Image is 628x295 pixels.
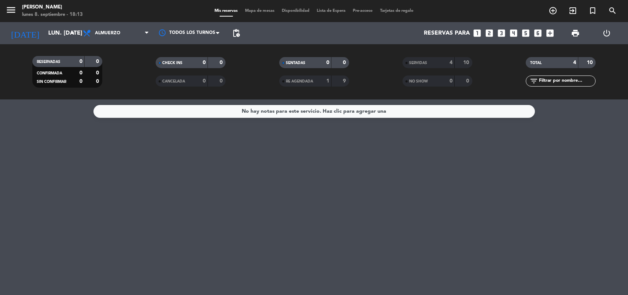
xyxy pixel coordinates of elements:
span: Almuerzo [95,31,120,36]
button: menu [6,4,17,18]
span: Mapa de mesas [241,9,278,13]
strong: 9 [343,78,347,84]
i: power_settings_new [602,29,611,38]
strong: 0 [466,78,471,84]
input: Filtrar por nombre... [538,77,595,85]
i: search [608,6,617,15]
i: filter_list [529,77,538,85]
strong: 0 [343,60,347,65]
i: looks_one [472,28,482,38]
i: looks_4 [509,28,518,38]
span: print [571,29,580,38]
strong: 0 [79,70,82,75]
strong: 0 [96,70,100,75]
strong: 1 [326,78,329,84]
i: turned_in_not [588,6,597,15]
i: exit_to_app [568,6,577,15]
span: RE AGENDADA [286,80,313,83]
div: No hay notas para este servicio. Haz clic para agregar una [242,107,386,116]
strong: 0 [79,79,82,84]
i: looks_two [485,28,494,38]
i: looks_6 [533,28,543,38]
span: Pre-acceso [349,9,376,13]
strong: 0 [96,79,100,84]
div: lunes 8. septiembre - 18:13 [22,11,83,18]
span: CANCELADA [162,80,185,83]
strong: 0 [220,78,224,84]
span: NO SHOW [409,80,428,83]
i: [DATE] [6,25,45,41]
span: CONFIRMADA [37,71,62,75]
i: looks_5 [521,28,531,38]
i: add_box [545,28,555,38]
span: Tarjetas de regalo [376,9,417,13]
i: menu [6,4,17,15]
span: Disponibilidad [278,9,313,13]
strong: 0 [450,78,453,84]
strong: 10 [463,60,471,65]
div: [PERSON_NAME] [22,4,83,11]
span: SIN CONFIRMAR [37,80,66,84]
span: TOTAL [530,61,542,65]
i: add_circle_outline [549,6,557,15]
span: SENTADAS [286,61,305,65]
strong: 4 [573,60,576,65]
span: CHECK INS [162,61,182,65]
strong: 0 [203,78,206,84]
strong: 0 [96,59,100,64]
span: Lista de Espera [313,9,349,13]
strong: 0 [79,59,82,64]
i: arrow_drop_down [68,29,77,38]
strong: 0 [220,60,224,65]
span: Mis reservas [211,9,241,13]
strong: 10 [587,60,594,65]
strong: 0 [326,60,329,65]
span: SERVIDAS [409,61,427,65]
div: LOG OUT [591,22,622,44]
strong: 4 [450,60,453,65]
strong: 0 [203,60,206,65]
span: pending_actions [232,29,241,38]
i: looks_3 [497,28,506,38]
span: RESERVADAS [37,60,60,64]
span: Reservas para [424,30,470,37]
